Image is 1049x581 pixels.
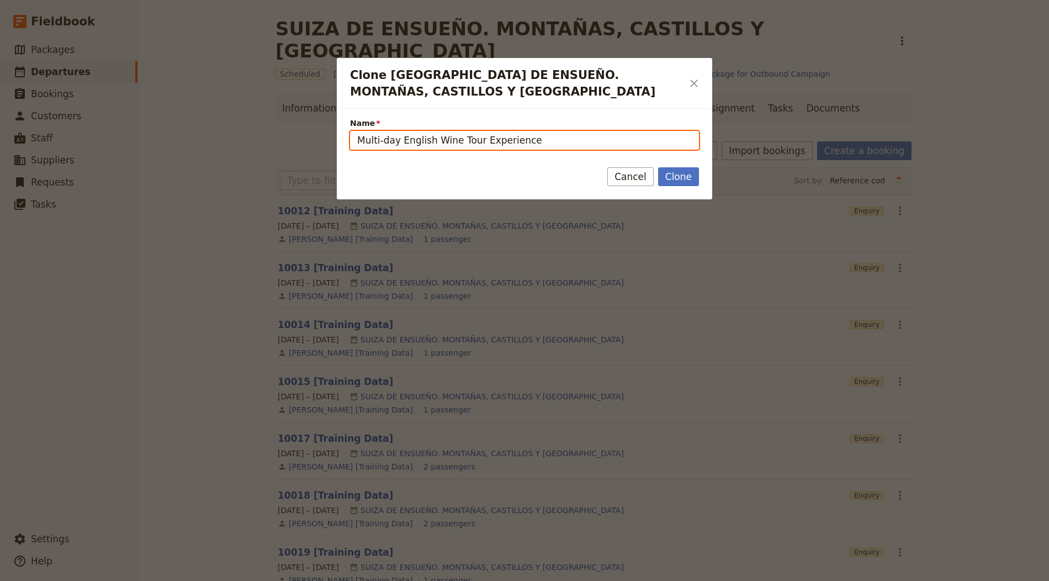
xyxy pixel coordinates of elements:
[685,74,703,93] button: Close dialog
[350,118,699,129] span: Name
[350,131,699,150] input: Name
[658,167,699,186] button: Clone
[607,167,654,186] button: Cancel
[350,67,682,100] h2: Clone [GEOGRAPHIC_DATA] DE ENSUEÑO. MONTAÑAS, CASTILLOS Y [GEOGRAPHIC_DATA]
